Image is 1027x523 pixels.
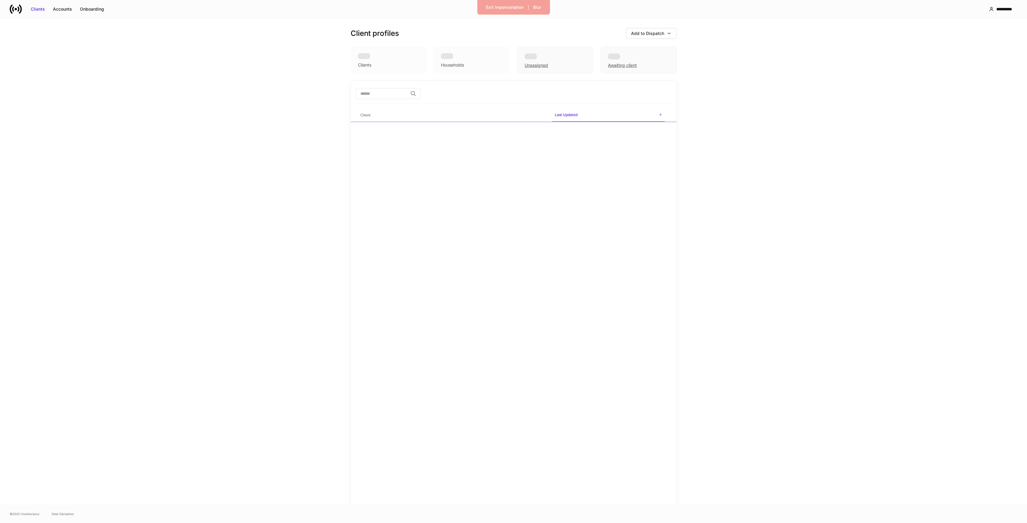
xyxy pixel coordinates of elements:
div: Clients [31,6,45,12]
button: Clients [27,4,49,14]
span: Client [358,109,547,122]
h6: Client [360,112,370,118]
h3: Client profiles [351,29,399,38]
div: Blur [533,4,541,10]
button: Onboarding [76,4,108,14]
div: Add to Dispatch [631,30,664,36]
div: Awaiting client [600,46,676,74]
a: Data Disclaimer [52,511,74,516]
button: Exit Impersonation [482,2,528,12]
span: © 2025 OneAdvisory [10,511,40,516]
h6: Last Updated [555,112,578,118]
div: Households [441,62,464,68]
div: Awaiting client [608,62,637,68]
div: Clients [358,62,371,68]
div: Unassigned [517,46,593,74]
button: Add to Dispatch [626,28,677,39]
div: Accounts [53,6,72,12]
button: Blur [529,2,545,12]
div: Exit Impersonation [486,4,524,10]
span: Last Updated [552,109,665,122]
div: Unassigned [525,62,548,68]
div: Onboarding [80,6,104,12]
button: Accounts [49,4,76,14]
